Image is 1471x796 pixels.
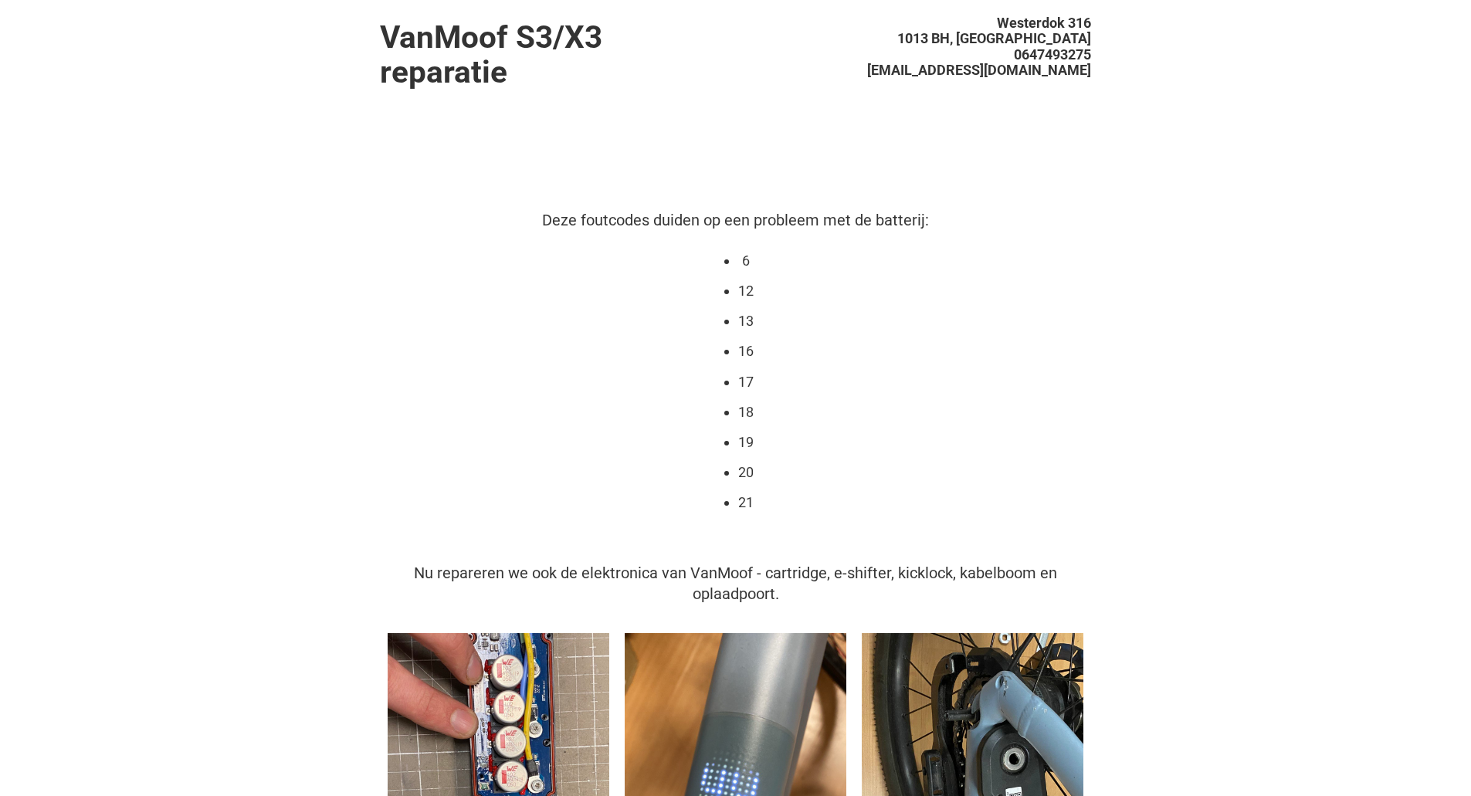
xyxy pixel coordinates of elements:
[380,20,735,89] h1: VanMoof S3/X3 reparatie
[542,211,929,229] span: Deze foutcodes duiden op een probleem met de batterij:
[738,281,754,301] li: 12
[738,341,754,361] li: 16
[738,402,754,422] li: 18
[738,432,754,452] li: 19
[738,372,754,392] li: 17
[738,251,754,271] li: 6
[1014,46,1091,63] span: 0647493275
[738,462,754,483] li: 20
[897,30,1091,46] span: 1013 BH, [GEOGRAPHIC_DATA]
[997,15,1091,31] span: Westerdok 316
[738,311,754,331] li: 13
[414,564,1057,603] span: Nu repareren we ook de elektronica van VanMoof - cartridge, e-shifter, kicklock, kabelboom en opl...
[867,62,1091,78] span: [EMAIL_ADDRESS][DOMAIN_NAME]
[738,493,754,513] li: 21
